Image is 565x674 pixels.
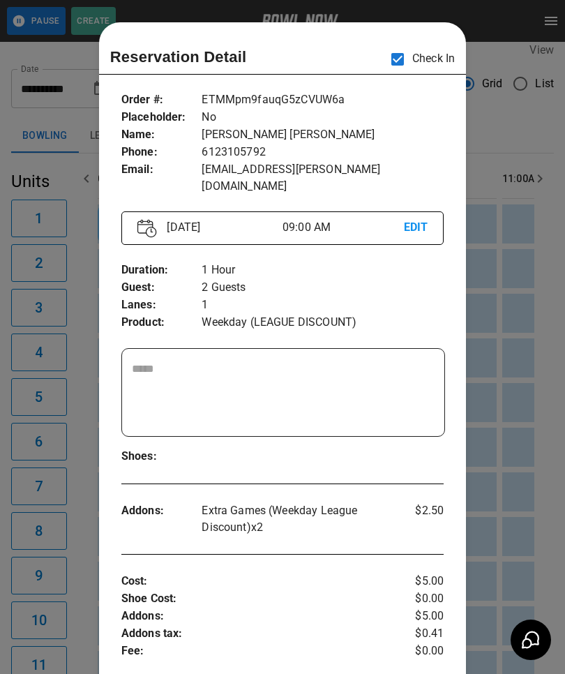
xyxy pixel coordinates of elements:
p: 09:00 AM [282,219,404,236]
p: Addons : [121,608,390,625]
p: $5.00 [390,608,444,625]
img: Vector [137,219,157,238]
p: Shoe Cost : [121,590,390,608]
p: EDIT [404,219,428,237]
p: 1 Hour [202,262,444,279]
p: Cost : [121,573,390,590]
p: Addons tax : [121,625,390,643]
p: ETMMpm9fauqG5zCVUW6a [202,91,444,109]
p: Placeholder : [121,109,202,126]
p: Duration : [121,262,202,279]
p: Fee : [121,643,390,660]
p: Name : [121,126,202,144]
p: $0.00 [390,643,444,660]
p: 2 Guests [202,279,444,297]
p: [EMAIL_ADDRESS][PERSON_NAME][DOMAIN_NAME] [202,161,444,195]
p: No [202,109,444,126]
p: $0.00 [390,590,444,608]
p: Guest : [121,279,202,297]
p: Order # : [121,91,202,109]
p: [DATE] [161,219,282,236]
p: Addons : [121,502,202,520]
p: 1 [202,297,444,314]
p: $2.50 [390,502,444,519]
p: Phone : [121,144,202,161]
p: 6123105792 [202,144,444,161]
p: [PERSON_NAME] [PERSON_NAME] [202,126,444,144]
p: Weekday (LEAGUE DISCOUNT) [202,314,444,331]
p: Check In [383,45,455,74]
p: Product : [121,314,202,331]
p: Reservation Detail [110,45,247,68]
p: Extra Games (Weekday League Discount) x 2 [202,502,390,536]
p: Lanes : [121,297,202,314]
p: Shoes : [121,448,202,465]
p: Email : [121,161,202,179]
p: $5.00 [390,573,444,590]
p: $0.41 [390,625,444,643]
